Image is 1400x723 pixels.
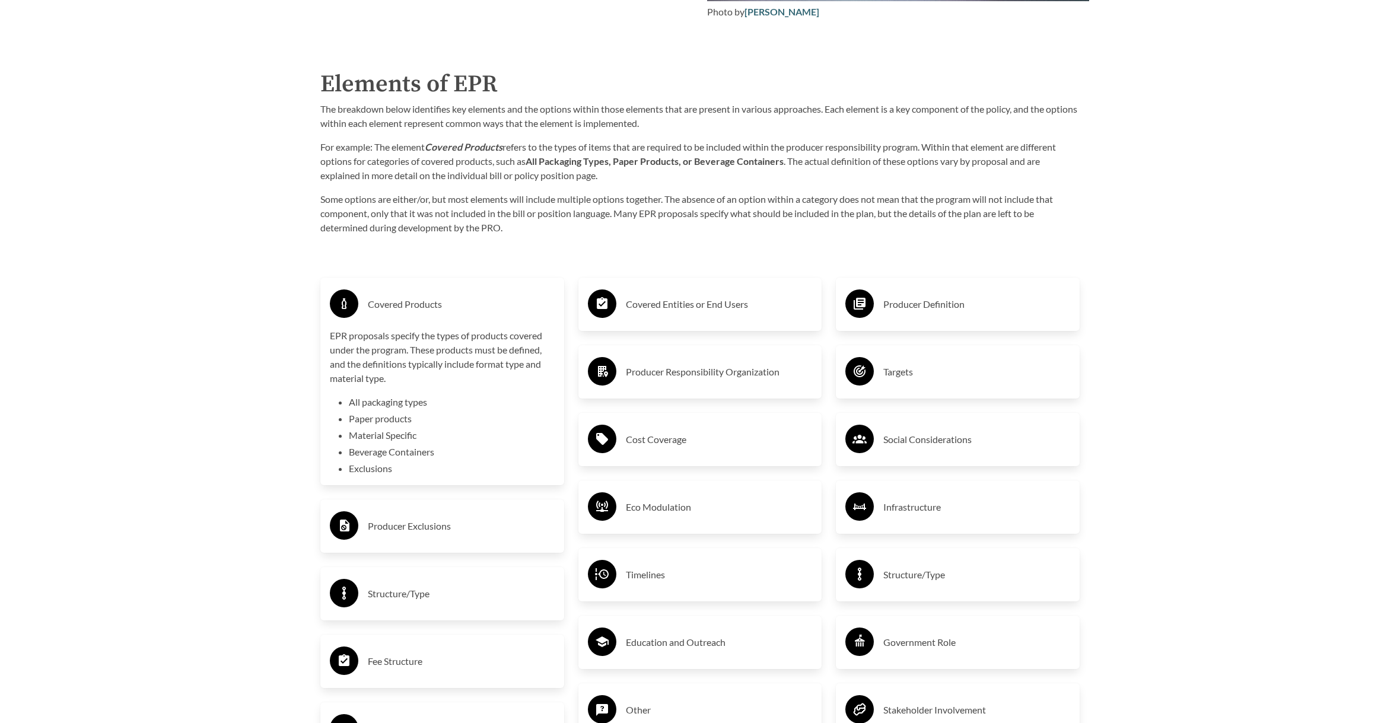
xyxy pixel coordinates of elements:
h3: Producer Definition [883,295,1070,314]
h3: Other [626,700,813,719]
li: All packaging types [349,395,555,409]
h3: Infrastructure [883,498,1070,517]
strong: All Packaging Types, Paper Products, or Beverage Containers [526,155,784,167]
h3: Education and Outreach [626,633,813,652]
h3: Eco Modulation [626,498,813,517]
h3: Producer Exclusions [368,517,555,536]
li: Exclusions [349,461,555,476]
strong: Covered Products [425,141,502,152]
h3: Covered Products [368,295,555,314]
h2: Elements of EPR [320,66,1080,102]
h3: Targets [883,362,1070,381]
h3: Stakeholder Involvement [883,700,1070,719]
h3: Structure/Type [368,584,555,603]
li: Paper products [349,412,555,426]
h3: Social Considerations [883,430,1070,449]
a: [PERSON_NAME] [744,6,819,17]
li: Material Specific [349,428,555,442]
h3: Structure/Type [883,565,1070,584]
h3: Fee Structure [368,652,555,671]
h3: Cost Coverage [626,430,813,449]
p: The breakdown below identifies key elements and the options within those elements that are presen... [320,102,1080,130]
div: Photo by [707,5,1089,19]
p: EPR proposals specify the types of products covered under the program. These products must be def... [330,329,555,386]
p: Some options are either/or, but most elements will include multiple options together. The absence... [320,192,1080,235]
li: Beverage Containers [349,445,555,459]
h3: Producer Responsibility Organization [626,362,813,381]
h3: Covered Entities or End Users [626,295,813,314]
h3: Timelines [626,565,813,584]
h3: Government Role [883,633,1070,652]
p: For example: The element refers to the types of items that are required to be included within the... [320,140,1080,183]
